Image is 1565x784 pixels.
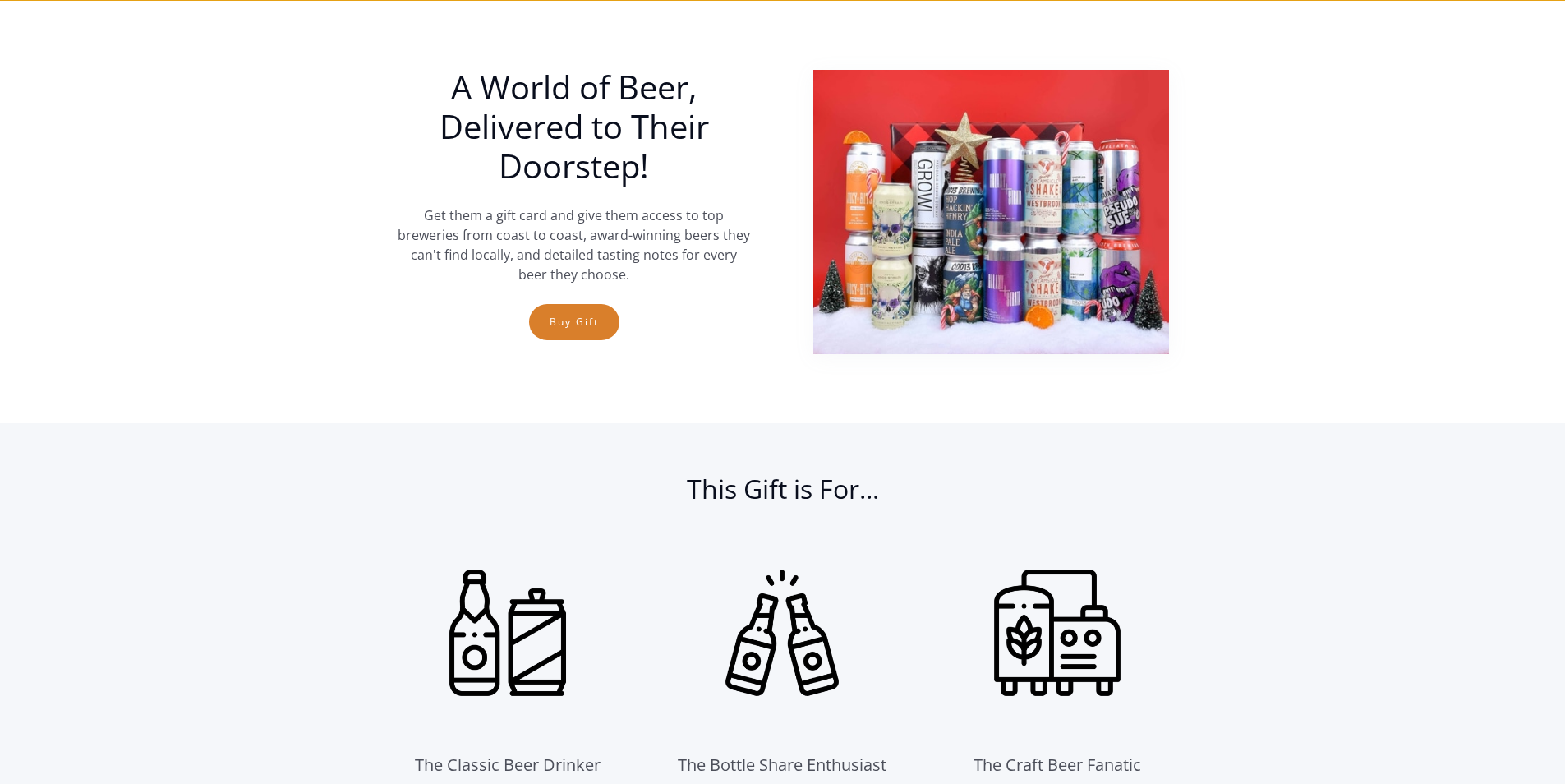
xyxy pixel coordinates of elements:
div: The Classic Beer Drinker [415,752,601,778]
div: The Craft Beer Fanatic [974,752,1141,778]
a: Buy Gift [529,304,619,340]
div: The Bottle Share Enthusiast [678,752,886,778]
h2: This Gift is For... [397,473,1169,522]
h1: A World of Beer, Delivered to Their Doorstep! [397,67,752,186]
p: Get them a gift card and give them access to top breweries from coast to coast, award-winning bee... [397,205,752,284]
